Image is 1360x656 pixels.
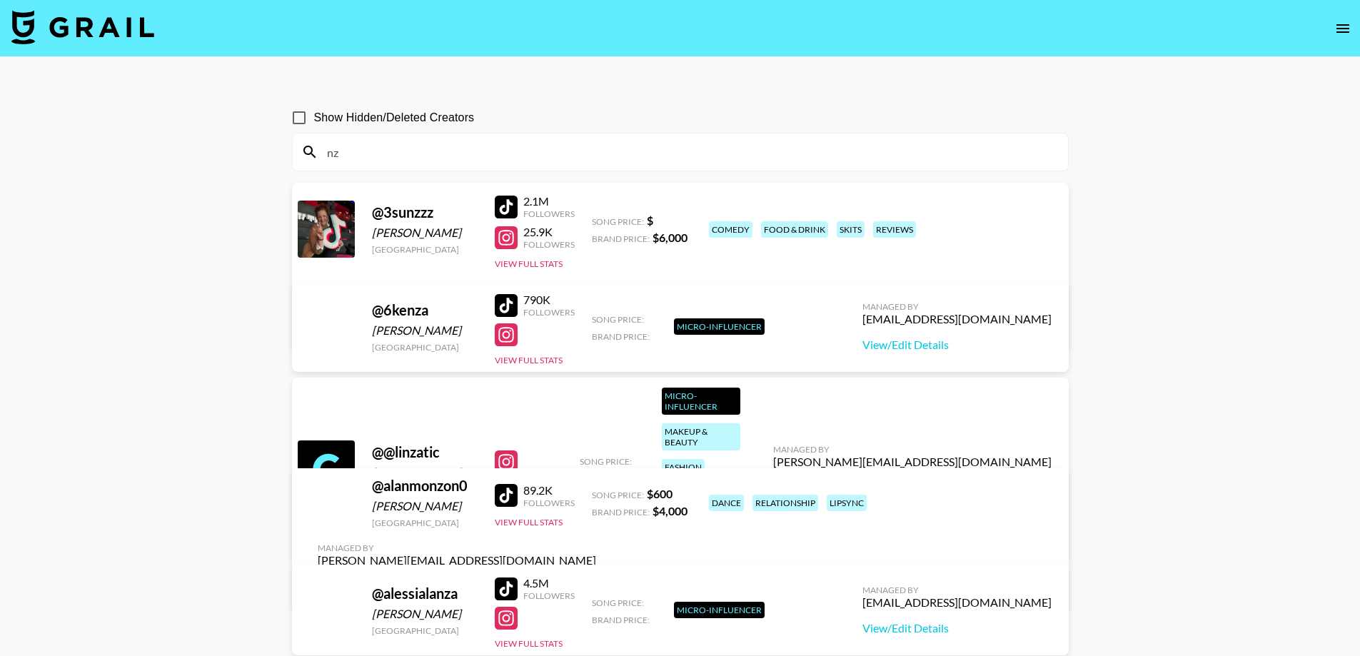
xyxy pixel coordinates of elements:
[372,465,478,480] div: [PERSON_NAME]
[653,231,687,244] strong: $ 6,000
[523,293,575,307] div: 790K
[580,456,632,467] span: Song Price:
[523,576,575,590] div: 4.5M
[862,312,1052,326] div: [EMAIL_ADDRESS][DOMAIN_NAME]
[674,602,765,618] div: Micro-Influencer
[647,213,653,227] strong: $
[495,355,563,365] button: View Full Stats
[773,444,1052,455] div: Managed By
[592,233,650,244] span: Brand Price:
[372,323,478,338] div: [PERSON_NAME]
[372,244,478,255] div: [GEOGRAPHIC_DATA]
[709,495,744,511] div: dance
[523,194,575,208] div: 2.1M
[372,585,478,602] div: @ alessialanza
[662,423,740,450] div: makeup & beauty
[592,331,650,342] span: Brand Price:
[662,388,740,415] div: Micro-Influencer
[523,483,575,498] div: 89.2K
[674,318,765,335] div: Micro-Influencer
[592,490,644,500] span: Song Price:
[592,597,644,608] span: Song Price:
[862,585,1052,595] div: Managed By
[372,226,478,240] div: [PERSON_NAME]
[709,221,752,238] div: comedy
[372,301,478,319] div: @ 6kenza
[523,225,575,239] div: 25.9K
[495,258,563,269] button: View Full Stats
[752,495,818,511] div: relationship
[318,141,1059,163] input: Search by User Name
[372,499,478,513] div: [PERSON_NAME]
[592,507,650,518] span: Brand Price:
[862,338,1052,352] a: View/Edit Details
[592,615,650,625] span: Brand Price:
[873,221,916,238] div: reviews
[592,314,644,325] span: Song Price:
[11,10,154,44] img: Grail Talent
[318,543,596,553] div: Managed By
[662,459,705,475] div: fashion
[372,518,478,528] div: [GEOGRAPHIC_DATA]
[523,239,575,250] div: Followers
[372,477,478,495] div: @ alanmonzon0
[647,487,673,500] strong: $ 600
[653,504,687,518] strong: $ 4,000
[318,553,596,567] div: [PERSON_NAME][EMAIL_ADDRESS][DOMAIN_NAME]
[862,595,1052,610] div: [EMAIL_ADDRESS][DOMAIN_NAME]
[314,109,475,126] span: Show Hidden/Deleted Creators
[523,307,575,318] div: Followers
[523,208,575,219] div: Followers
[495,638,563,649] button: View Full Stats
[761,221,828,238] div: food & drink
[862,621,1052,635] a: View/Edit Details
[862,301,1052,312] div: Managed By
[773,455,1052,469] div: [PERSON_NAME][EMAIL_ADDRESS][DOMAIN_NAME]
[827,495,867,511] div: lipsync
[372,625,478,636] div: [GEOGRAPHIC_DATA]
[495,517,563,528] button: View Full Stats
[372,342,478,353] div: [GEOGRAPHIC_DATA]
[1329,14,1357,43] button: open drawer
[372,443,478,461] div: @ @linzatic
[523,590,575,601] div: Followers
[837,221,865,238] div: skits
[372,607,478,621] div: [PERSON_NAME]
[523,498,575,508] div: Followers
[592,216,644,227] span: Song Price:
[372,203,478,221] div: @ 3sunzzz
